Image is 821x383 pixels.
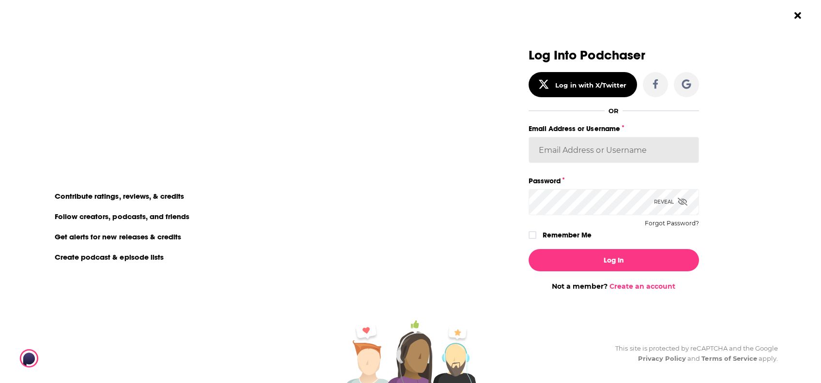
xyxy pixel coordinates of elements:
[20,349,105,368] a: Podchaser - Follow, Share and Rate Podcasts
[529,249,699,271] button: Log In
[645,220,699,227] button: Forgot Password?
[20,349,113,368] img: Podchaser - Follow, Share and Rate Podcasts
[49,230,188,243] li: Get alerts for new releases & credits
[608,343,778,364] div: This site is protected by reCAPTCHA and the Google and apply.
[49,250,170,263] li: Create podcast & episode lists
[49,210,197,222] li: Follow creators, podcasts, and friends
[529,137,699,163] input: Email Address or Username
[95,51,191,64] a: create an account
[638,354,686,362] a: Privacy Policy
[529,175,699,187] label: Password
[529,72,637,97] button: Log in with X/Twitter
[529,282,699,291] div: Not a member?
[555,81,626,89] div: Log in with X/Twitter
[49,173,243,182] li: On Podchaser you can:
[701,354,757,362] a: Terms of Service
[543,229,592,241] label: Remember Me
[608,107,619,115] div: OR
[789,6,807,25] button: Close Button
[529,122,699,135] label: Email Address or Username
[609,282,675,291] a: Create an account
[654,189,687,215] div: Reveal
[529,48,699,62] h3: Log Into Podchaser
[49,190,191,202] li: Contribute ratings, reviews, & credits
